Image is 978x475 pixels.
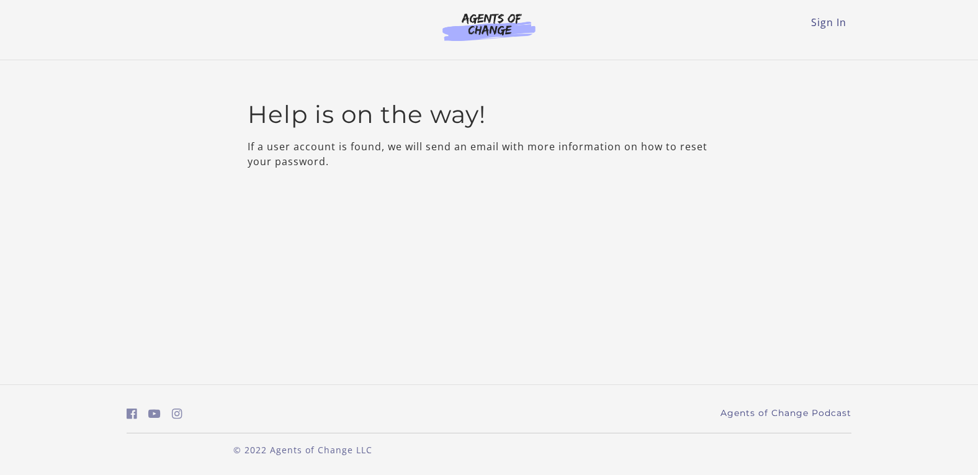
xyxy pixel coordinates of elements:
[172,408,182,420] i: https://www.instagram.com/agentsofchangeprep/ (Open in a new window)
[148,405,161,423] a: https://www.youtube.com/c/AgentsofChangeTestPrepbyMeaganMitchell (Open in a new window)
[429,12,549,41] img: Agents of Change Logo
[248,139,731,169] p: If a user account is found, we will send an email with more information on how to reset your pass...
[127,405,137,423] a: https://www.facebook.com/groups/aswbtestprep (Open in a new window)
[127,443,479,456] p: © 2022 Agents of Change LLC
[811,16,846,29] a: Sign In
[248,100,731,129] h2: Help is on the way!
[148,408,161,420] i: https://www.youtube.com/c/AgentsofChangeTestPrepbyMeaganMitchell (Open in a new window)
[172,405,182,423] a: https://www.instagram.com/agentsofchangeprep/ (Open in a new window)
[127,408,137,420] i: https://www.facebook.com/groups/aswbtestprep (Open in a new window)
[720,407,851,420] a: Agents of Change Podcast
